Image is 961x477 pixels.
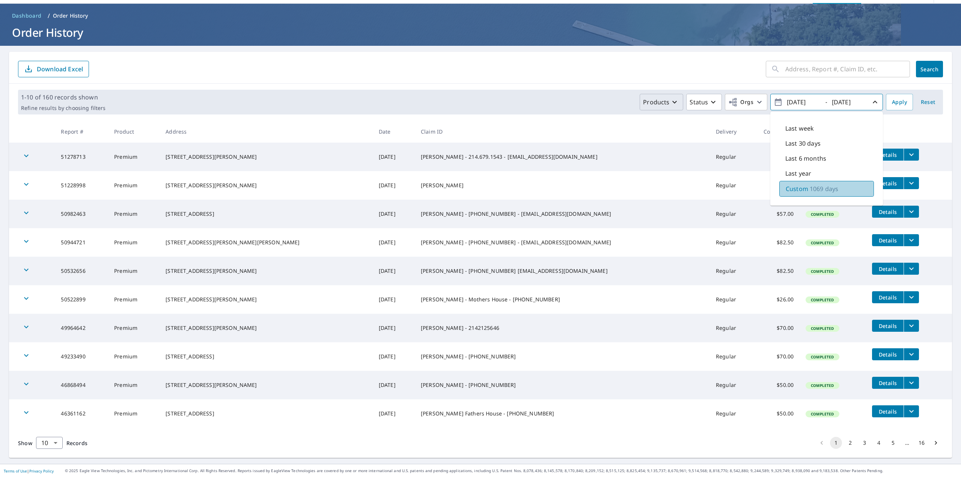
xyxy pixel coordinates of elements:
[710,171,758,200] td: Regular
[877,322,899,330] span: Details
[877,379,899,387] span: Details
[373,371,415,399] td: [DATE]
[725,94,767,110] button: Orgs
[640,94,683,110] button: Products
[373,143,415,171] td: [DATE]
[710,399,758,428] td: Regular
[166,353,367,360] div: [STREET_ADDRESS]
[758,171,800,200] td: $57.00
[904,291,919,303] button: filesDropdownBtn-50522899
[373,342,415,371] td: [DATE]
[160,120,373,143] th: Address
[872,206,904,218] button: detailsBtn-50982463
[904,263,919,275] button: filesDropdownBtn-50532656
[904,348,919,360] button: filesDropdownBtn-49233490
[887,437,899,449] button: Go to page 5
[758,314,800,342] td: $70.00
[710,314,758,342] td: Regular
[55,371,108,399] td: 46868494
[892,98,907,107] span: Apply
[806,212,838,217] span: Completed
[872,234,904,246] button: detailsBtn-50944721
[21,93,105,102] p: 1-10 of 160 records shown
[415,228,710,257] td: [PERSON_NAME] - [PHONE_NUMBER] - [EMAIL_ADDRESS][DOMAIN_NAME]
[710,342,758,371] td: Regular
[710,143,758,171] td: Regular
[872,149,904,161] button: detailsBtn-51278713
[877,408,899,415] span: Details
[785,139,821,148] p: Last 30 days
[12,12,42,20] span: Dashboard
[415,285,710,314] td: [PERSON_NAME] - Mothers House - [PHONE_NUMBER]
[779,166,874,181] div: Last year
[166,410,367,417] div: [STREET_ADDRESS]
[830,437,842,449] button: page 1
[844,437,856,449] button: Go to page 2
[373,120,415,143] th: Date
[53,12,88,20] p: Order History
[758,257,800,285] td: $82.50
[65,468,957,474] p: © 2025 Eagle View Technologies, Inc. and Pictometry International Corp. All Rights Reserved. Repo...
[9,25,952,40] h1: Order History
[643,98,669,107] p: Products
[877,180,899,187] span: Details
[872,320,904,332] button: detailsBtn-49964642
[758,228,800,257] td: $82.50
[877,351,899,358] span: Details
[55,120,108,143] th: Report #
[779,181,874,197] div: Custom1069 days
[728,98,753,107] span: Orgs
[9,10,45,22] a: Dashboard
[710,371,758,399] td: Regular
[774,96,880,109] span: -
[710,120,758,143] th: Delivery
[779,151,874,166] div: Last 6 months
[904,149,919,161] button: filesDropdownBtn-51278713
[415,143,710,171] td: [PERSON_NAME] - 214.679.1543 - [EMAIL_ADDRESS][DOMAIN_NAME]
[166,267,367,275] div: [STREET_ADDRESS][PERSON_NAME]
[872,263,904,275] button: detailsBtn-50532656
[108,120,160,143] th: Product
[108,228,160,257] td: Premium
[415,120,710,143] th: Claim ID
[108,143,160,171] td: Premium
[166,182,367,189] div: [STREET_ADDRESS][PERSON_NAME]
[66,439,87,447] span: Records
[877,294,899,301] span: Details
[758,120,800,143] th: Cost
[9,10,952,22] nav: breadcrumb
[690,98,708,107] p: Status
[904,320,919,332] button: filesDropdownBtn-49964642
[859,437,871,449] button: Go to page 3
[373,399,415,428] td: [DATE]
[919,98,937,107] span: Reset
[686,94,722,110] button: Status
[55,143,108,171] td: 51278713
[108,314,160,342] td: Premium
[904,234,919,246] button: filesDropdownBtn-50944721
[166,210,367,218] div: [STREET_ADDRESS]
[18,61,89,77] button: Download Excel
[806,240,838,245] span: Completed
[904,177,919,189] button: filesDropdownBtn-51228998
[758,200,800,228] td: $57.00
[166,381,367,389] div: [STREET_ADDRESS][PERSON_NAME]
[830,96,866,108] input: yyyy/mm/dd
[415,371,710,399] td: [PERSON_NAME] - [PHONE_NUMBER]
[55,257,108,285] td: 50532656
[786,184,808,193] p: Custom
[806,354,838,360] span: Completed
[904,377,919,389] button: filesDropdownBtn-46868494
[48,11,50,20] li: /
[166,239,367,246] div: [STREET_ADDRESS][PERSON_NAME][PERSON_NAME]
[55,171,108,200] td: 51228998
[21,105,105,111] p: Refine results by choosing filters
[373,257,415,285] td: [DATE]
[55,228,108,257] td: 50944721
[55,285,108,314] td: 50522899
[166,296,367,303] div: [STREET_ADDRESS][PERSON_NAME]
[55,399,108,428] td: 46361162
[415,342,710,371] td: [PERSON_NAME] - [PHONE_NUMBER]
[872,377,904,389] button: detailsBtn-46868494
[904,405,919,417] button: filesDropdownBtn-46361162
